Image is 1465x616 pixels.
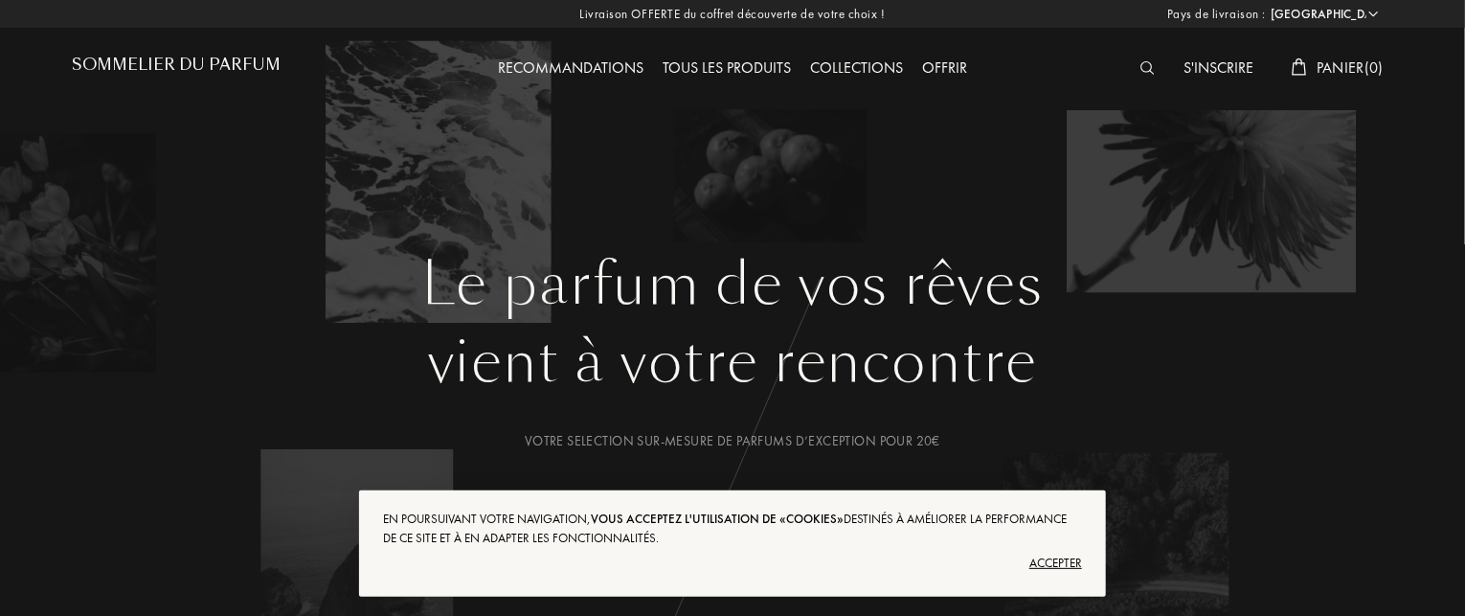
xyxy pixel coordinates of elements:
div: En poursuivant votre navigation, destinés à améliorer la performance de ce site et à en adapter l... [383,510,1082,548]
div: Votre selection sur-mesure de parfums d’exception pour 20€ [86,431,1379,451]
span: vous acceptez l'utilisation de «cookies» [591,511,844,527]
img: search_icn_white.svg [1140,61,1155,75]
a: Collections [800,57,913,78]
span: Pays de livraison : [1167,5,1266,24]
a: Offrir [913,57,977,78]
a: S'inscrire [1174,57,1263,78]
div: Tous les produits [653,57,800,81]
div: Recommandations [488,57,653,81]
a: Sommelier du Parfum [72,56,281,81]
h1: Sommelier du Parfum [72,56,281,74]
a: Tous les produits [653,57,800,78]
span: Panier ( 0 ) [1317,57,1384,78]
div: vient à votre rencontre [86,319,1379,405]
div: Accepter [383,548,1082,579]
a: Recommandations [488,57,653,78]
div: Collections [800,57,913,81]
div: Offrir [913,57,977,81]
h1: Le parfum de vos rêves [86,250,1379,319]
img: cart_white.svg [1292,58,1307,76]
div: S'inscrire [1174,57,1263,81]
